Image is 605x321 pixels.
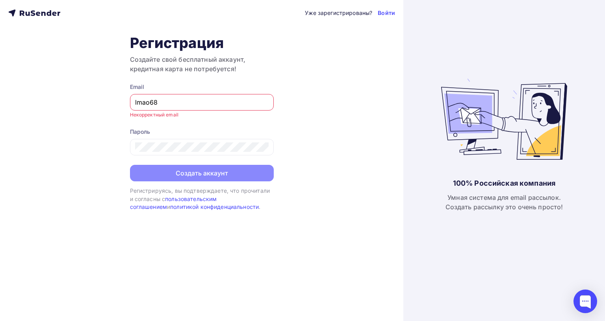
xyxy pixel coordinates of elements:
[445,193,563,212] div: Умная система для email рассылок. Создать рассылку это очень просто!
[130,55,274,74] h3: Создайте свой бесплатный аккаунт, кредитная карта не потребуется!
[305,9,372,17] div: Уже зарегистрированы?
[453,179,555,188] div: 100% Российская компания
[130,128,274,136] div: Пароль
[170,203,259,210] a: политикой конфиденциальности
[130,165,274,181] button: Создать аккаунт
[130,112,179,118] small: Некорректный email
[130,83,274,91] div: Email
[130,196,217,210] a: пользовательским соглашением
[378,9,395,17] a: Войти
[130,187,274,211] div: Регистрируясь, вы подтверждаете, что прочитали и согласны с и .
[130,34,274,52] h1: Регистрация
[135,98,269,107] input: Укажите свой email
